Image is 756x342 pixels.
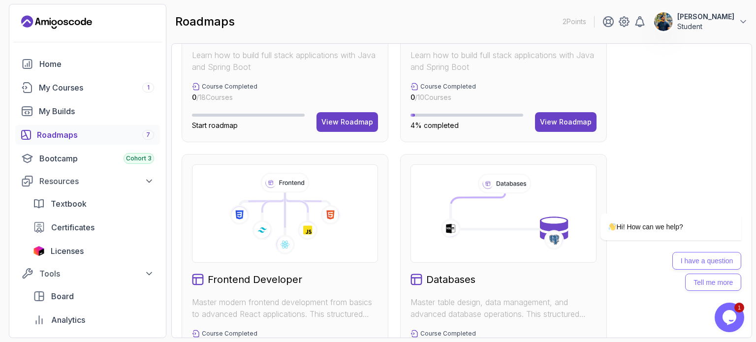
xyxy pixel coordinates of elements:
[126,155,152,162] span: Cohort 3
[535,112,597,132] button: View Roadmap
[27,194,160,214] a: textbook
[540,117,592,127] div: View Roadmap
[15,265,160,282] button: Tools
[33,246,45,256] img: jetbrains icon
[677,12,734,22] p: [PERSON_NAME]
[410,93,415,101] span: 0
[563,17,586,27] p: 2 Points
[192,93,196,101] span: 0
[410,49,597,73] p: Learn how to build full stack applications with Java and Spring Boot
[37,129,154,141] div: Roadmaps
[316,112,378,132] button: View Roadmap
[146,131,150,139] span: 7
[51,314,85,326] span: Analytics
[39,105,154,117] div: My Builds
[39,175,154,187] div: Resources
[147,84,150,92] span: 1
[410,121,459,129] span: 4% completed
[21,14,92,30] a: Landing page
[192,121,238,129] span: Start roadmap
[51,198,87,210] span: Textbook
[27,218,160,237] a: certificates
[15,54,160,74] a: home
[202,83,257,91] p: Course Completed
[39,82,154,93] div: My Courses
[208,273,302,286] h2: Frontend Developer
[51,290,74,302] span: Board
[39,268,154,280] div: Tools
[420,83,476,91] p: Course Completed
[569,125,746,298] iframe: chat widget
[192,296,378,320] p: Master modern frontend development from basics to advanced React applications. This structured le...
[410,296,597,320] p: Master table design, data management, and advanced database operations. This structured learning ...
[677,22,734,31] p: Student
[39,153,154,164] div: Bootcamp
[715,303,746,332] iframe: chat widget
[410,93,476,102] p: / 10 Courses
[202,330,257,338] p: Course Completed
[15,125,160,145] a: roadmaps
[27,241,160,261] a: licenses
[51,221,94,233] span: Certificates
[654,12,673,31] img: user profile image
[15,149,160,168] a: bootcamp
[192,93,257,102] p: / 18 Courses
[15,172,160,190] button: Resources
[27,286,160,306] a: board
[27,310,160,330] a: analytics
[15,78,160,97] a: courses
[420,330,476,338] p: Course Completed
[39,58,154,70] div: Home
[51,245,84,257] span: Licenses
[426,273,475,286] h2: Databases
[192,49,378,73] p: Learn how to build full stack applications with Java and Spring Boot
[321,117,373,127] div: View Roadmap
[654,12,748,31] button: user profile image[PERSON_NAME]Student
[15,101,160,121] a: builds
[175,14,235,30] h2: roadmaps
